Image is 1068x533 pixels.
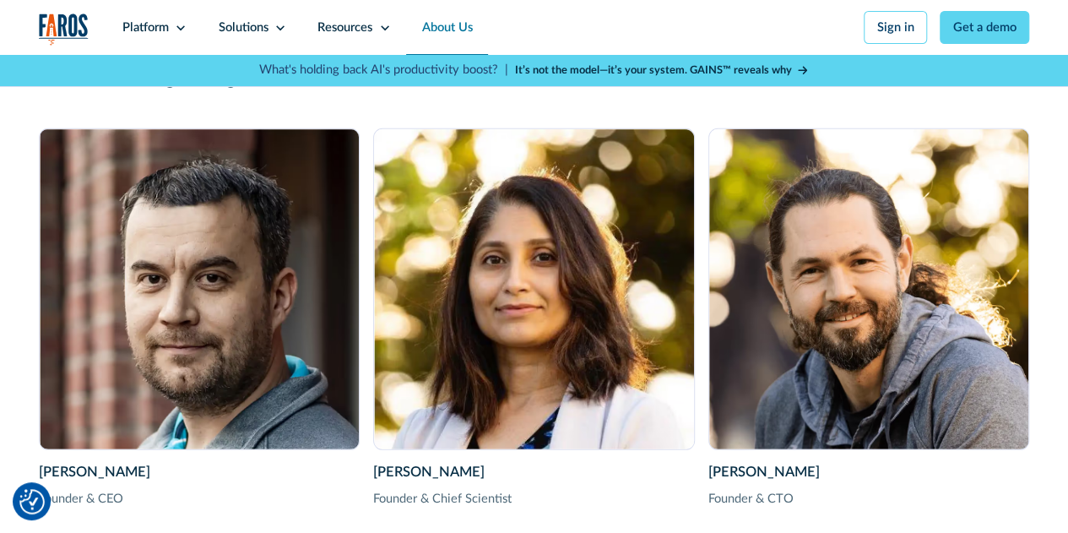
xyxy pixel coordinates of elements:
div: [PERSON_NAME] [708,462,1029,483]
div: Founder & Chief Scientist [373,490,694,509]
div: Solutions [219,19,268,37]
strong: It’s not the model—it’s your system. GAINS™ reveals why [515,65,792,75]
img: Logo of the analytics and reporting company Faros. [39,14,89,46]
a: It’s not the model—it’s your system. GAINS™ reveals why [515,63,809,79]
div: Founder & CTO [708,490,1029,509]
button: Cookie Settings [19,489,45,514]
div: Founder & CEO [39,490,360,509]
div: Resources [317,19,372,37]
img: Revisit consent button [19,489,45,514]
div: Platform [122,19,169,37]
p: What's holding back AI's productivity boost? | [259,61,508,79]
div: [PERSON_NAME] [373,462,694,483]
a: Get a demo [940,11,1029,44]
div: [PERSON_NAME] [39,462,360,483]
a: home [39,14,89,46]
a: Sign in [864,11,927,44]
